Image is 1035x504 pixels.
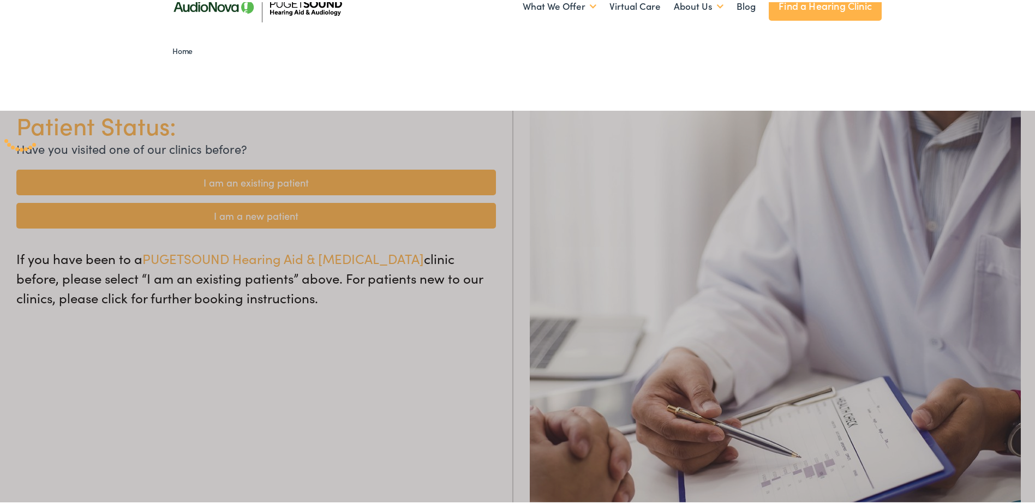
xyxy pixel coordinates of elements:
[172,43,198,54] a: Home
